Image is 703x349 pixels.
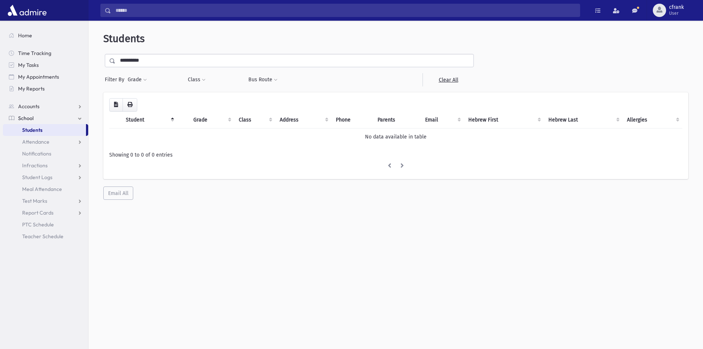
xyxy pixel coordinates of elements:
a: School [3,112,88,124]
a: Teacher Schedule [3,230,88,242]
span: Student Logs [22,174,52,181]
button: CSV [109,98,123,112]
th: Parents [373,112,421,129]
a: My Tasks [3,59,88,71]
span: Infractions [22,162,48,169]
a: My Reports [3,83,88,95]
span: Home [18,32,32,39]
span: Students [22,127,42,133]
span: My Tasks [18,62,39,68]
th: Allergies: activate to sort column ascending [623,112,682,129]
button: Email All [103,187,133,200]
input: Search [111,4,580,17]
a: Student Logs [3,171,88,183]
a: Clear All [423,73,474,86]
a: PTC Schedule [3,219,88,230]
span: Meal Attendance [22,186,62,192]
button: Grade [127,73,147,86]
span: PTC Schedule [22,221,54,228]
a: Students [3,124,86,136]
th: Address: activate to sort column ascending [275,112,331,129]
span: My Appointments [18,73,59,80]
span: Report Cards [22,209,54,216]
button: Print [123,98,137,112]
span: Attendance [22,138,49,145]
span: Filter By [105,76,127,83]
span: User [669,10,684,16]
th: Class: activate to sort column ascending [234,112,276,129]
div: Showing 0 to 0 of 0 entries [109,151,682,159]
span: cfrank [669,4,684,10]
span: Teacher Schedule [22,233,63,240]
a: Time Tracking [3,47,88,59]
button: Bus Route [248,73,278,86]
a: Attendance [3,136,88,148]
a: Infractions [3,160,88,171]
span: Notifications [22,150,51,157]
th: Hebrew Last: activate to sort column ascending [544,112,623,129]
span: Time Tracking [18,50,51,57]
span: School [18,115,34,122]
img: AdmirePro [6,3,48,18]
a: Test Marks [3,195,88,207]
a: Meal Attendance [3,183,88,195]
button: Class [187,73,206,86]
th: Email: activate to sort column ascending [421,112,464,129]
a: Report Cards [3,207,88,219]
th: Hebrew First: activate to sort column ascending [464,112,544,129]
span: Students [103,32,145,45]
th: Student: activate to sort column descending [121,112,177,129]
a: Notifications [3,148,88,160]
span: My Reports [18,85,45,92]
a: My Appointments [3,71,88,83]
td: No data available in table [109,128,682,145]
span: Accounts [18,103,39,110]
th: Grade: activate to sort column ascending [189,112,234,129]
th: Phone [331,112,373,129]
a: Home [3,30,88,41]
span: Test Marks [22,198,47,204]
a: Accounts [3,100,88,112]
